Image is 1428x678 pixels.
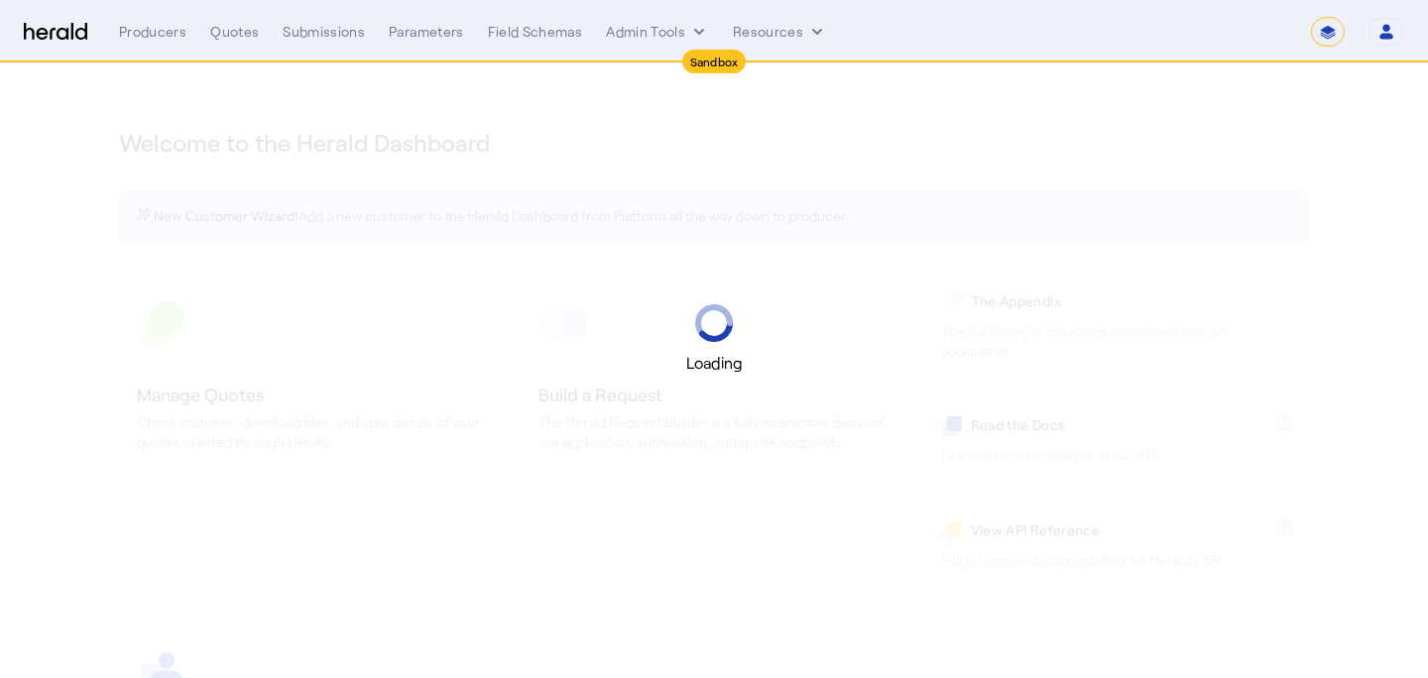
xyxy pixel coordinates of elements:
div: Submissions [283,22,365,42]
div: Sandbox [682,50,747,73]
div: Parameters [389,22,464,42]
button: Resources dropdown menu [733,22,827,42]
div: Field Schemas [488,22,583,42]
button: internal dropdown menu [606,22,709,42]
div: Quotes [210,22,259,42]
div: Producers [119,22,186,42]
img: Herald Logo [24,23,87,42]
